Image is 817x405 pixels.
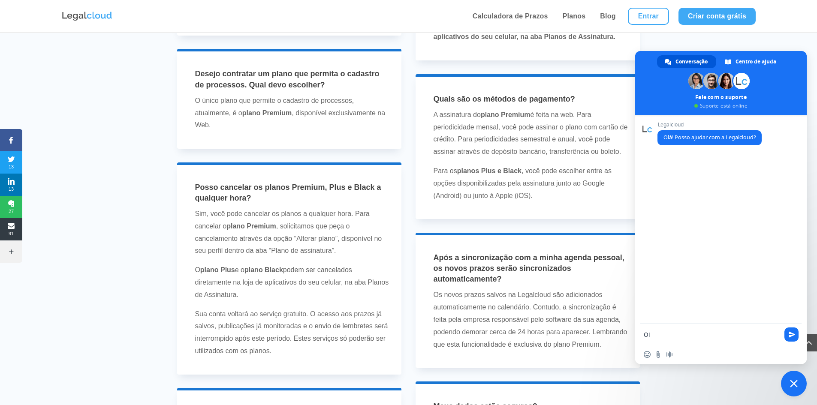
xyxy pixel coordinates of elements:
span: Após a sincronização com a minha agenda pessoal, os novos prazos serão sincronizados automaticame... [434,253,624,283]
p: A assinatura do é feita na web. Para periodicidade mensal, você pode assinar o plano com cartão d... [434,109,629,165]
span: Legalcloud [657,122,762,128]
p: O único plano que permite o cadastro de processos, atualmente, é o , disponível exclusivamente na... [195,95,390,132]
p: O e o podem ser cancelados diretamente na loja de aplicativos do seu celular, na aba Planos de As... [195,264,390,308]
span: Posso cancelar os planos Premium, Plus e Black a qualquer hora? [195,183,381,202]
span: Mensagem de áudio [666,351,673,358]
strong: plano Premium [226,222,276,230]
p: Sua conta voltará ao serviço gratuito. O acesso aos prazos já salvos, publicações já monitoradas ... [195,308,390,357]
a: Criar conta grátis [678,8,756,25]
span: Enviar um arquivo [655,351,662,358]
span: Olá! Posso ajudar com a Legalcloud? [663,134,756,141]
span: Conversação [675,55,708,68]
span: Quais são os métodos de pagamento? [434,95,575,103]
span: Inserir um emoticon [644,351,651,358]
p: Os novos prazos salvos na Legalcloud são adicionados automaticamente no calendário. Contudo, a si... [434,289,629,351]
img: Logo da Legalcloud [61,11,113,22]
p: Sim, você pode cancelar os planos a qualquer hora. Para cancelar o , solicitamos que peça o cance... [195,208,390,264]
span: Centro de ajuda [736,55,776,68]
a: Conversação [657,55,716,68]
a: Bate-papo [781,371,807,396]
p: Para os , você pode escolher entre as opções disponibilizadas pela assinatura junto ao Google (An... [434,165,629,202]
span: Desejo contratar um plano que permita o cadastro de processos. Qual devo escolher? [195,69,379,89]
strong: plano Premium [242,109,292,117]
strong: planos Plus e Black [457,167,522,174]
span: Enviar [784,327,799,342]
strong: plano Premium [481,111,531,118]
a: Centro de ajuda [717,55,785,68]
a: Entrar [628,8,669,25]
strong: plano Plus [200,266,235,273]
textarea: Escreva sua mensagem... [644,324,781,345]
strong: plano Black [244,266,283,273]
